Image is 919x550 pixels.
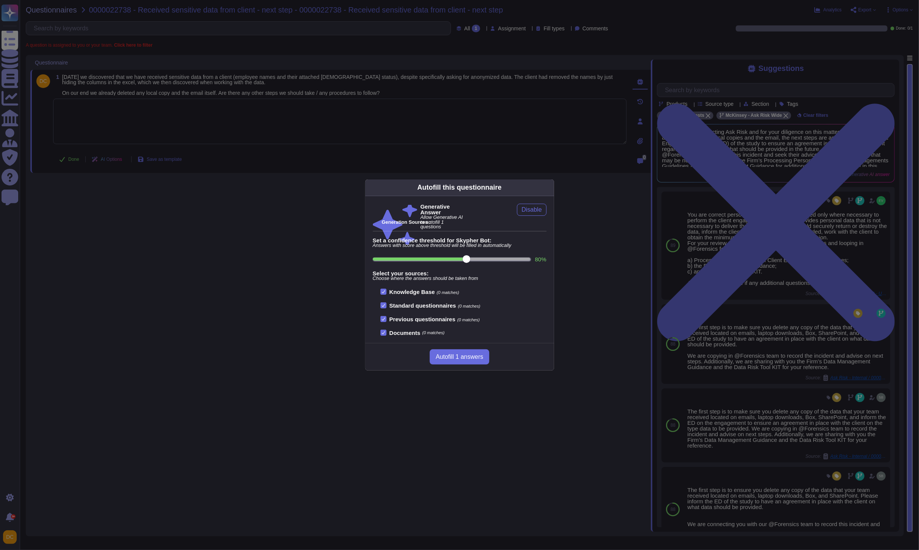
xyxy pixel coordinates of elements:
[373,237,547,243] b: Set a confidence threshold for Skypher Bot:
[430,349,489,365] button: Autofill 1 answers
[458,304,480,308] span: (0 matches)
[390,302,456,309] b: Standard questionnaires
[373,276,547,281] span: Choose where the answers should be taken from
[522,207,542,213] span: Disable
[390,330,421,336] b: Documents
[535,256,546,262] label: 80 %
[437,290,459,295] span: (0 matches)
[417,182,501,193] div: Autofill this questionnaire
[420,215,465,229] span: Allow Generative AI to autofill 1 questions
[517,204,546,216] button: Disable
[373,243,547,248] span: Answers with score above threshold will be filled in automatically
[382,219,431,225] b: Generation Sources :
[420,204,465,215] b: Generative Answer
[390,316,456,322] b: Previous questionnaires
[373,270,547,276] b: Select your sources:
[457,317,480,322] span: (0 matches)
[390,289,435,295] b: Knowledge Base
[422,331,445,335] span: (0 matches)
[436,354,483,360] span: Autofill 1 answers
